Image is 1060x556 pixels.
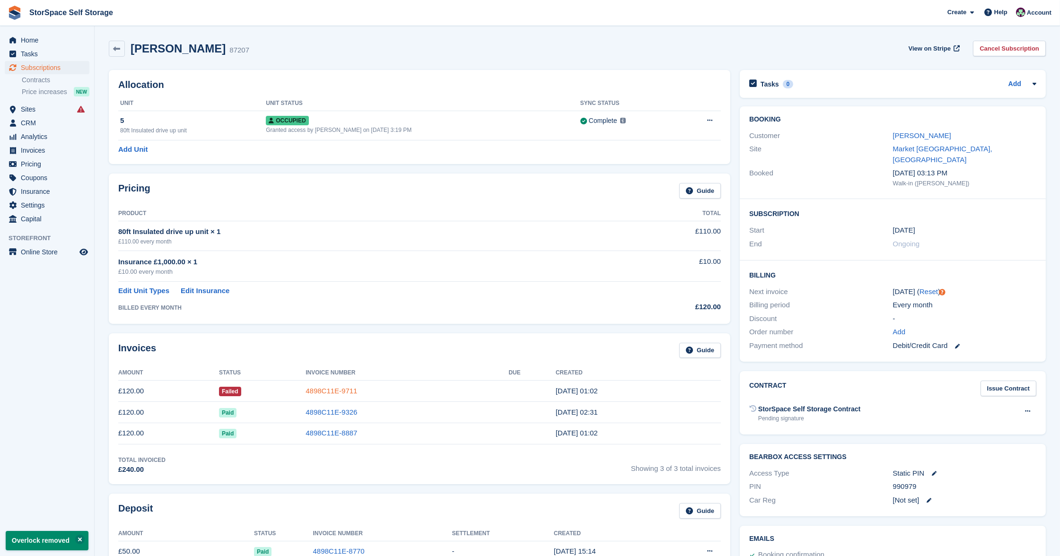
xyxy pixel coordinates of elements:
h2: Pricing [118,183,150,199]
a: Issue Contract [981,381,1036,396]
th: Created [554,526,667,541]
h2: [PERSON_NAME] [131,42,226,55]
h2: Invoices [118,343,156,358]
th: Amount [118,365,219,381]
img: icon-info-grey-7440780725fd019a000dd9b08b2336e03edf1995a4989e88bcd33f0948082b44.svg [620,118,626,123]
div: PIN [749,481,893,492]
h2: Allocation [118,79,721,90]
a: 4898C11E-8887 [306,429,357,437]
span: Create [947,8,966,17]
td: £10.00 [608,251,721,282]
div: 990979 [893,481,1037,492]
div: Access Type [749,468,893,479]
span: Coupons [21,171,78,184]
a: menu [5,103,89,116]
div: 0 [783,80,794,88]
a: Guide [679,183,721,199]
th: Settlement [452,526,554,541]
div: 80ft Insulated drive up unit [120,126,266,135]
th: Product [118,206,608,221]
time: 2025-05-22 14:14:00 UTC [554,547,596,555]
a: Add [1008,79,1021,90]
div: Every month [893,300,1037,311]
span: Failed [219,387,241,396]
span: View on Stripe [909,44,951,53]
div: [DATE] 03:13 PM [893,168,1037,179]
span: Paid [219,408,237,417]
a: [PERSON_NAME] [893,131,951,139]
a: menu [5,171,89,184]
p: Overlock removed [6,531,88,550]
div: Billing period [749,300,893,311]
a: menu [5,212,89,226]
th: Total [608,206,721,221]
div: Start [749,225,893,236]
a: Contracts [22,76,89,85]
span: Price increases [22,87,67,96]
th: Due [508,365,556,381]
a: menu [5,34,89,47]
a: Edit Unit Types [118,286,169,296]
div: Insurance £1,000.00 × 1 [118,257,608,268]
td: £120.00 [118,402,219,423]
span: Home [21,34,78,47]
a: Guide [679,503,721,519]
a: Edit Insurance [181,286,229,296]
a: menu [5,144,89,157]
span: Ongoing [893,240,920,248]
div: Order number [749,327,893,338]
div: £110.00 every month [118,237,608,246]
th: Amount [118,526,254,541]
a: menu [5,130,89,143]
a: View on Stripe [905,41,962,56]
h2: Subscription [749,208,1036,218]
span: CRM [21,116,78,130]
a: StorSpace Self Storage [26,5,117,20]
div: £240.00 [118,464,166,475]
a: Preview store [78,246,89,258]
h2: BearBox Access Settings [749,453,1036,461]
time: 2025-06-01 00:00:00 UTC [893,225,915,236]
span: Storefront [9,234,94,243]
div: BILLED EVERY MONTH [118,304,608,312]
div: Total Invoiced [118,456,166,464]
span: Settings [21,199,78,212]
div: 80ft Insulated drive up unit × 1 [118,226,608,237]
span: Help [994,8,1007,17]
h2: Booking [749,116,1036,123]
a: menu [5,157,89,171]
div: 87207 [229,45,249,56]
div: Booked [749,168,893,188]
div: Static PIN [893,468,1037,479]
span: Insurance [21,185,78,198]
span: Analytics [21,130,78,143]
h2: Emails [749,535,1036,543]
time: 2025-08-01 00:02:48 UTC [556,387,598,395]
div: £120.00 [608,302,721,313]
h2: Billing [749,270,1036,279]
a: 4898C11E-9711 [306,387,357,395]
th: Sync Status [580,96,678,111]
div: £10.00 every month [118,267,608,277]
a: menu [5,47,89,61]
span: Invoices [21,144,78,157]
span: Online Store [21,245,78,259]
span: Capital [21,212,78,226]
a: Cancel Subscription [973,41,1046,56]
h2: Contract [749,381,787,396]
a: menu [5,185,89,198]
td: £110.00 [608,221,721,251]
span: Pricing [21,157,78,171]
div: Pending signature [758,414,860,423]
div: StorSpace Self Storage Contract [758,404,860,414]
div: - [893,313,1037,324]
th: Unit Status [266,96,580,111]
div: Complete [589,116,617,126]
a: Price increases NEW [22,87,89,97]
a: Add [893,327,906,338]
h2: Deposit [118,503,153,519]
div: NEW [74,87,89,96]
div: [Not set] [893,495,1037,506]
div: 5 [120,115,266,126]
a: menu [5,199,89,212]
